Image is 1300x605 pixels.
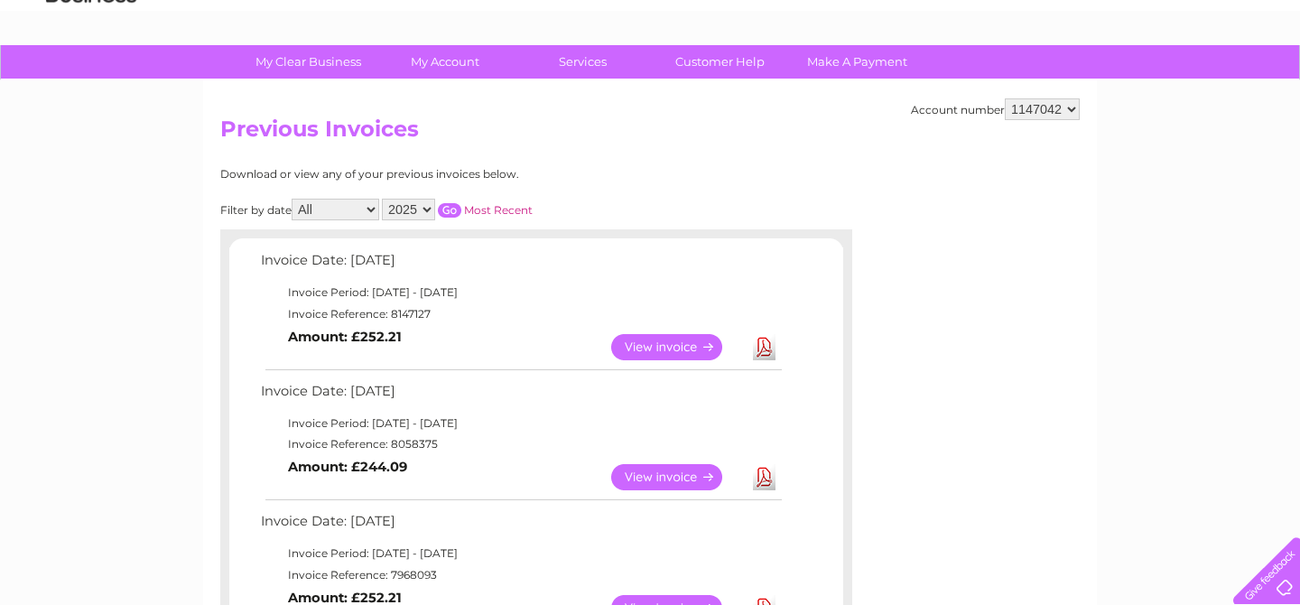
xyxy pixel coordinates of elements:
[256,379,785,413] td: Invoice Date: [DATE]
[288,329,402,345] b: Amount: £252.21
[1027,77,1067,90] a: Energy
[256,509,785,543] td: Invoice Date: [DATE]
[220,168,694,181] div: Download or view any of your previous invoices below.
[288,459,407,475] b: Amount: £244.09
[225,10,1078,88] div: Clear Business is a trading name of Verastar Limited (registered in [GEOGRAPHIC_DATA] No. 3667643...
[256,543,785,564] td: Invoice Period: [DATE] - [DATE]
[645,45,794,79] a: Customer Help
[256,282,785,303] td: Invoice Period: [DATE] - [DATE]
[256,564,785,586] td: Invoice Reference: 7968093
[256,248,785,282] td: Invoice Date: [DATE]
[611,464,744,490] a: View
[220,199,694,220] div: Filter by date
[960,9,1084,32] a: 0333 014 3131
[256,413,785,434] td: Invoice Period: [DATE] - [DATE]
[1078,77,1132,90] a: Telecoms
[234,45,383,79] a: My Clear Business
[256,303,785,325] td: Invoice Reference: 8147127
[611,334,744,360] a: View
[1143,77,1169,90] a: Blog
[508,45,657,79] a: Services
[371,45,520,79] a: My Account
[911,98,1080,120] div: Account number
[982,77,1017,90] a: Water
[753,464,775,490] a: Download
[1180,77,1224,90] a: Contact
[256,433,785,455] td: Invoice Reference: 8058375
[783,45,932,79] a: Make A Payment
[464,203,533,217] a: Most Recent
[1240,77,1283,90] a: Log out
[753,334,775,360] a: Download
[45,47,137,102] img: logo.png
[220,116,1080,151] h2: Previous Invoices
